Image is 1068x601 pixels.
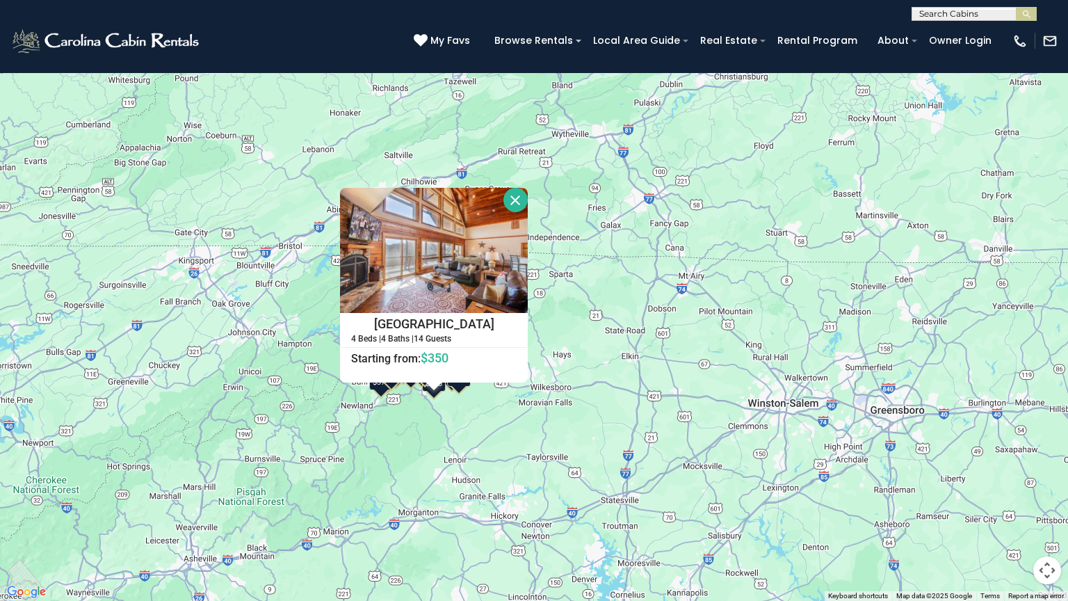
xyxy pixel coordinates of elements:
[586,30,687,51] a: Local Area Guide
[10,27,203,55] img: White-1-2.png
[430,33,470,48] span: My Favs
[693,30,764,51] a: Real Estate
[1033,556,1061,584] button: Map camera controls
[1012,33,1028,49] img: phone-regular-white.png
[922,30,998,51] a: Owner Login
[487,30,580,51] a: Browse Rentals
[871,30,916,51] a: About
[414,33,474,49] a: My Favs
[1042,33,1058,49] img: mail-regular-white.png
[770,30,864,51] a: Rental Program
